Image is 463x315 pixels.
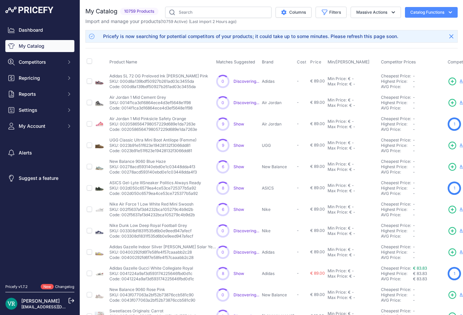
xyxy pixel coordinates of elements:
span: Brand [262,59,274,64]
span: Competitor Prices [381,59,416,64]
div: € [349,103,352,108]
div: € [349,188,352,194]
span: 0 [221,79,224,84]
div: Max Price: [328,103,348,108]
span: 8 [222,271,224,276]
div: € [348,204,351,210]
span: - [297,185,299,190]
p: Code: 003308d1831f535d6b0e9eed947afecf [109,234,193,239]
button: Competitors [5,56,74,68]
div: - [352,81,355,87]
div: € [348,183,351,188]
div: € [348,226,351,231]
span: ( ) [160,19,187,24]
span: - [297,207,299,212]
div: - [352,274,355,279]
span: Repricing [19,75,62,81]
p: Code: 002f5637af3d4232bca105279c4b9d2b [109,212,195,218]
p: UGG Classic Ultra Mini Boot Antilope (Femme) [109,137,196,143]
span: € 89.00 [310,249,325,254]
div: € [349,252,352,258]
button: My Account [5,120,74,132]
span: Discovering... [234,79,259,84]
span: - [413,137,415,142]
div: AVG Price: [381,276,413,282]
span: - [297,100,299,105]
div: Min Price: [328,162,347,167]
span: - [413,287,415,292]
a: Cheapest Price: [381,244,411,249]
a: Show [234,121,244,126]
a: Cheapest Price: [381,159,411,164]
span: - [413,164,415,169]
a: Show [234,164,244,169]
div: - [352,145,355,151]
p: Adidas [262,271,294,276]
span: - [297,249,299,254]
p: Air Jordan [262,121,294,127]
p: Sweetlaces Originals: Carrot [109,308,197,314]
div: Highest Price: [381,143,413,148]
span: € 89.00 [310,121,325,126]
span: - [413,100,415,105]
div: Max Price: [328,167,348,172]
p: SKU: 002d050c6579ea4ce53ce725377b5a92 [109,186,201,191]
a: Show [234,143,244,148]
span: 0 [221,250,224,255]
p: Nike [262,207,294,212]
div: - [351,76,354,81]
span: - [413,116,415,121]
img: Pricefy Logo [5,7,53,13]
div: Min Price: [328,97,347,103]
p: Adidas Gazelle Gucci White Collegiate Royal [109,266,194,271]
div: Max Price: [328,145,348,151]
p: SKU: 0014f1ca3d16864ece4d3ef5648e1f98 [109,100,192,105]
span: 0 [221,292,224,298]
p: SKU: 002f5637af3d4232bca105279c4b9d2b [109,207,195,212]
span: € 89.00 [310,292,325,297]
div: Highest Price: [381,228,413,234]
div: AVG Price: [381,298,413,303]
span: Show [234,271,244,276]
p: Code: 00278acd593140ebd0e1c03448dda4f3 [109,170,197,175]
span: - [297,228,299,233]
span: - [413,308,415,313]
a: [PERSON_NAME] [21,298,60,304]
span: € 89.00 [310,78,325,83]
span: - [413,255,415,260]
p: Adidas SL 72 OG Preloved Ink [PERSON_NAME] Pink [109,73,208,79]
div: € [348,76,351,81]
div: - [351,268,354,274]
div: € [349,145,352,151]
span: - [297,164,299,169]
div: - [351,290,354,295]
div: € [348,119,351,124]
div: AVG Price: [381,212,413,218]
span: Discovering... [234,292,259,297]
div: Highest Price: [381,121,413,127]
a: Cheapest Price: [381,223,411,228]
div: - [351,183,354,188]
div: - [352,252,355,258]
div: Max Price: [328,274,348,279]
div: - [351,226,354,231]
a: Cheapest Price: [381,308,411,313]
input: Search [165,7,272,18]
p: Code: 000d8a139bdf50927b261ad03c3455da [109,84,208,89]
div: - [352,295,355,300]
a: Cheapest Price: [381,137,411,142]
div: AVG Price: [381,170,413,175]
a: Cheapest Price: [381,287,411,292]
span: - [413,148,415,153]
span: 1 [454,185,455,191]
a: [EMAIL_ADDRESS][DOMAIN_NAME] [21,304,91,309]
button: Cost [297,59,308,65]
p: SKU: 0043f077063a2bf52b73876ccb581c90 [109,292,195,298]
span: 9 [222,121,224,127]
div: € 83.83 [413,276,445,282]
div: Highest Price: [381,292,413,298]
div: Min Price: [328,204,347,210]
span: 0 [221,100,224,105]
p: Code: 0041224a9af3d593174225646fbd0d1c [109,276,194,282]
div: Pricefy is now searching for potential competitors of your products; it could take up to some min... [103,33,398,40]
